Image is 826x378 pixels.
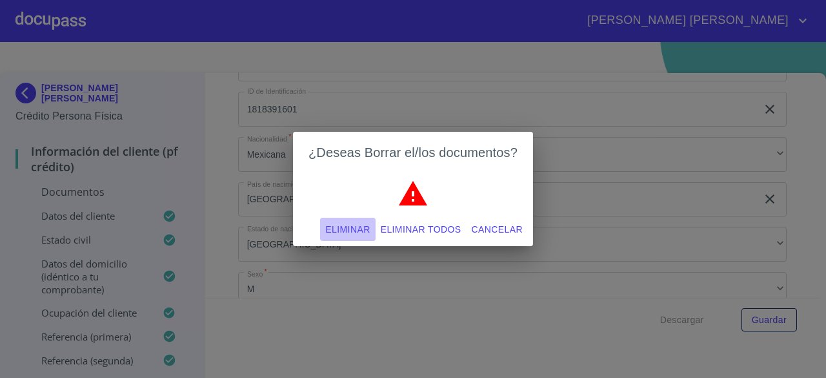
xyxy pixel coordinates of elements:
button: Eliminar [320,218,375,242]
span: Eliminar todos [381,222,461,238]
span: Eliminar [325,222,370,238]
button: Eliminar todos [376,218,467,242]
button: Cancelar [467,218,528,242]
span: Cancelar [472,222,523,238]
h2: ¿Deseas Borrar el/los documentos? [308,142,518,163]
